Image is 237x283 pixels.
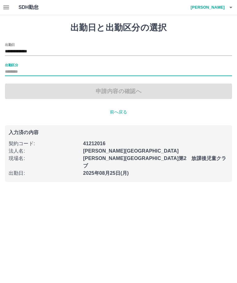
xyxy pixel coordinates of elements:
p: 出勤日 : [9,170,79,177]
label: 出勤区分 [5,63,18,67]
p: 契約コード : [9,140,79,147]
p: 法人名 : [9,147,79,155]
b: [PERSON_NAME][GEOGRAPHIC_DATA] [83,148,179,154]
p: 現場名 : [9,155,79,162]
p: 入力済の内容 [9,130,228,135]
b: 41212016 [83,141,105,146]
label: 出勤日 [5,42,15,47]
p: 前へ戻る [5,109,232,115]
b: [PERSON_NAME][GEOGRAPHIC_DATA]第2 放課後児童クラブ [83,156,226,168]
h1: 出勤日と出勤区分の選択 [5,23,232,33]
b: 2025年08月25日(月) [83,170,129,176]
